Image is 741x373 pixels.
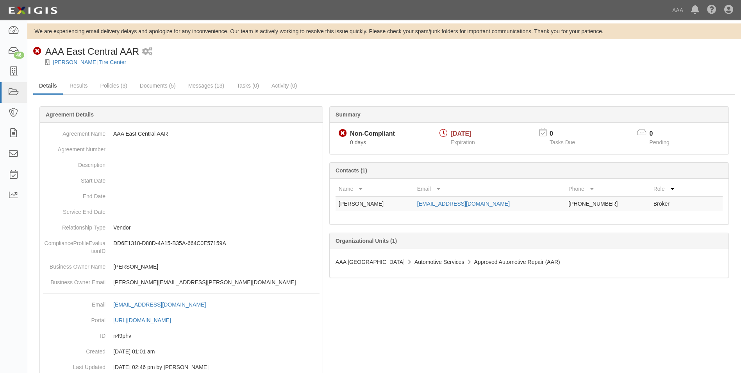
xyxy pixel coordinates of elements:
dt: Last Updated [43,359,105,371]
b: Organizational Units (1) [336,238,397,244]
a: Documents (5) [134,78,182,93]
div: 46 [14,52,24,59]
dt: Agreement Number [43,142,105,153]
b: Contacts (1) [336,167,367,174]
i: Non-Compliant [33,47,41,56]
a: [EMAIL_ADDRESS][DOMAIN_NAME] [113,301,214,308]
span: AAA East Central AAR [45,46,139,57]
div: [EMAIL_ADDRESS][DOMAIN_NAME] [113,301,206,308]
p: 0 [550,129,585,138]
dt: Agreement Name [43,126,105,138]
dt: ComplianceProfileEvaluationID [43,235,105,255]
i: Help Center - Complianz [707,5,716,15]
dt: Relationship Type [43,220,105,231]
th: Role [650,182,691,196]
div: Non-Compliant [350,129,395,138]
th: Phone [565,182,650,196]
p: DD6E1318-D88D-4A15-B35A-664C0E57159A [113,239,320,247]
a: Policies (3) [95,78,133,93]
th: Name [336,182,414,196]
i: Non-Compliant [339,129,347,138]
img: logo-5460c22ac91f19d4615b14bd174203de0afe785f0fc80cf4dbbc73dc1793850b.png [6,4,60,18]
span: Since 08/28/2025 [350,139,366,145]
dd: [DATE] 01:01 am [43,344,320,359]
td: Broker [650,196,691,211]
b: Agreement Details [46,111,94,118]
a: AAA [668,2,687,18]
dd: Vendor [43,220,320,235]
span: Approved Automotive Repair (AAR) [474,259,560,265]
div: AAA East Central AAR [33,45,139,58]
dt: ID [43,328,105,340]
b: Summary [336,111,361,118]
span: Automotive Services [414,259,464,265]
th: Email [414,182,566,196]
dt: Service End Date [43,204,105,216]
dt: Description [43,157,105,169]
dt: Business Owner Email [43,274,105,286]
a: Activity (0) [266,78,303,93]
dd: n49phv [43,328,320,344]
a: [URL][DOMAIN_NAME] [113,317,180,323]
span: Pending [650,139,670,145]
a: Tasks (0) [231,78,265,93]
a: [PERSON_NAME] Tire Center [53,59,126,65]
span: [DATE] [451,130,471,137]
a: Results [64,78,94,93]
a: [EMAIL_ADDRESS][DOMAIN_NAME] [417,201,510,207]
td: [PERSON_NAME] [336,196,414,211]
div: We are experiencing email delivery delays and apologize for any inconvenience. Our team is active... [27,27,741,35]
dt: Email [43,297,105,308]
a: Details [33,78,63,95]
span: Expiration [451,139,475,145]
p: 0 [650,129,679,138]
td: [PHONE_NUMBER] [565,196,650,211]
dt: Portal [43,312,105,324]
span: Tasks Due [550,139,575,145]
p: [PERSON_NAME] [113,263,320,271]
dt: Start Date [43,173,105,185]
i: 1 scheduled workflow [142,48,152,56]
span: AAA [GEOGRAPHIC_DATA] [336,259,405,265]
a: Messages (13) [182,78,230,93]
p: [PERSON_NAME][EMAIL_ADDRESS][PERSON_NAME][DOMAIN_NAME] [113,278,320,286]
dt: Business Owner Name [43,259,105,271]
dd: AAA East Central AAR [43,126,320,142]
dt: End Date [43,188,105,200]
dt: Created [43,344,105,355]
